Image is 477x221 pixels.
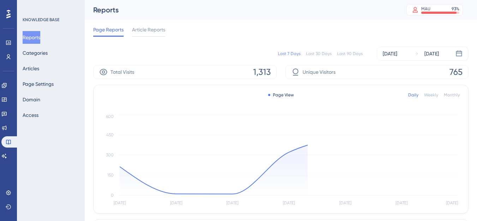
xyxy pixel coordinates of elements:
tspan: 600 [106,114,114,119]
div: Daily [408,92,418,98]
div: Last 90 Days [337,51,363,56]
div: [DATE] [383,49,397,58]
tspan: [DATE] [114,201,126,205]
div: Monthly [444,92,460,98]
div: [DATE] [424,49,439,58]
button: Page Settings [23,78,54,90]
div: Last 7 Days [278,51,300,56]
button: Domain [23,93,40,106]
span: 765 [449,66,463,78]
button: Articles [23,62,39,75]
button: Reports [23,31,40,44]
tspan: [DATE] [446,201,458,205]
span: Unique Visitors [303,68,335,76]
tspan: [DATE] [170,201,182,205]
span: Page Reports [93,25,124,34]
tspan: 150 [107,173,114,178]
tspan: [DATE] [283,201,295,205]
span: 1,313 [253,66,271,78]
tspan: 300 [106,153,114,157]
tspan: [DATE] [339,201,351,205]
div: MAU [421,6,430,12]
span: Article Reports [132,25,165,34]
button: Categories [23,47,48,59]
div: 93 % [452,6,459,12]
tspan: [DATE] [395,201,407,205]
tspan: 450 [106,132,114,137]
tspan: 0 [111,193,114,198]
div: Last 30 Days [306,51,332,56]
div: KNOWLEDGE BASE [23,17,59,23]
div: Page View [268,92,294,98]
button: Access [23,109,38,121]
div: Reports [93,5,389,15]
div: Weekly [424,92,438,98]
tspan: [DATE] [226,201,238,205]
span: Total Visits [111,68,134,76]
